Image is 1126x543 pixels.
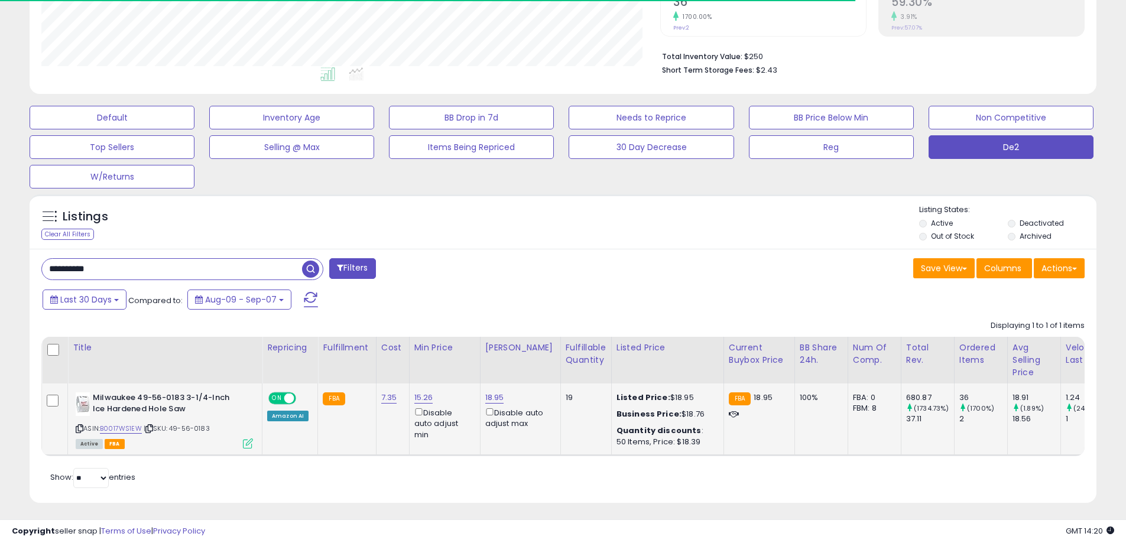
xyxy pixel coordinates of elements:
[729,392,751,405] small: FBA
[616,409,715,420] div: $18.76
[984,262,1021,274] span: Columns
[323,342,371,354] div: Fulfillment
[616,392,715,403] div: $18.95
[616,425,702,436] b: Quantity discounts
[1066,525,1114,537] span: 2025-10-8 14:20 GMT
[100,424,142,434] a: B0017WS1EW
[1013,342,1056,379] div: Avg Selling Price
[959,392,1007,403] div: 36
[414,342,475,354] div: Min Price
[294,394,313,404] span: OFF
[800,342,843,366] div: BB Share 24h.
[756,64,777,76] span: $2.43
[93,392,236,417] b: Milwaukee 49-56-0183 3-1/4-Inch Ice Hardened Hole Saw
[914,404,949,413] small: (1734.73%)
[931,231,974,241] label: Out of Stock
[267,342,313,354] div: Repricing
[616,425,715,436] div: :
[1066,342,1109,366] div: Velocity Last 30d
[485,406,551,429] div: Disable auto adjust max
[662,48,1076,63] li: $250
[906,342,949,366] div: Total Rev.
[12,525,55,537] strong: Copyright
[991,320,1085,331] div: Displaying 1 to 1 of 1 items
[1066,414,1114,424] div: 1
[662,65,754,75] b: Short Term Storage Fees:
[897,12,917,21] small: 3.91%
[205,294,277,305] span: Aug-09 - Sep-07
[128,295,183,306] span: Compared to:
[381,342,404,354] div: Cost
[959,414,1007,424] div: 2
[76,439,103,449] span: All listings currently available for purchase on Amazon
[679,12,712,21] small: 1700.00%
[144,424,210,433] span: | SKU: 49-56-0183
[976,258,1032,278] button: Columns
[616,392,670,403] b: Listed Price:
[389,135,554,159] button: Items Being Repriced
[63,209,108,225] h5: Listings
[1020,404,1044,413] small: (1.89%)
[616,342,719,354] div: Listed Price
[209,106,374,129] button: Inventory Age
[919,204,1096,216] p: Listing States:
[906,392,954,403] div: 680.87
[967,404,994,413] small: (1700%)
[414,392,433,404] a: 15.26
[1013,392,1060,403] div: 18.91
[1020,218,1064,228] label: Deactivated
[381,392,397,404] a: 7.35
[30,106,194,129] button: Default
[76,392,90,416] img: 31tkfjQqkIL._SL40_.jpg
[43,290,126,310] button: Last 30 Days
[959,342,1002,366] div: Ordered Items
[566,342,606,366] div: Fulfillable Quantity
[800,392,839,403] div: 100%
[105,439,125,449] span: FBA
[30,135,194,159] button: Top Sellers
[853,392,892,403] div: FBA: 0
[729,342,790,366] div: Current Buybox Price
[101,525,151,537] a: Terms of Use
[1073,404,1093,413] small: (24%)
[41,229,94,240] div: Clear All Filters
[73,342,257,354] div: Title
[1020,231,1052,241] label: Archived
[389,106,554,129] button: BB Drop in 7d
[566,392,602,403] div: 19
[329,258,375,279] button: Filters
[209,135,374,159] button: Selling @ Max
[30,165,194,188] button: W/Returns
[906,414,954,424] div: 37.11
[754,392,773,403] span: 18.95
[1034,258,1085,278] button: Actions
[929,135,1093,159] button: De2
[673,24,689,31] small: Prev: 2
[853,403,892,414] div: FBM: 8
[929,106,1093,129] button: Non Competitive
[569,106,734,129] button: Needs to Reprice
[485,342,556,354] div: [PERSON_NAME]
[749,135,914,159] button: Reg
[50,472,135,483] span: Show: entries
[270,394,284,404] span: ON
[616,408,682,420] b: Business Price:
[485,392,504,404] a: 18.95
[749,106,914,129] button: BB Price Below Min
[60,294,112,305] span: Last 30 Days
[76,392,253,447] div: ASIN:
[323,392,345,405] small: FBA
[616,437,715,447] div: 50 Items, Price: $18.39
[931,218,953,228] label: Active
[12,526,205,537] div: seller snap | |
[1066,392,1114,403] div: 1.24
[1013,414,1060,424] div: 18.56
[414,406,471,440] div: Disable auto adjust min
[913,258,975,278] button: Save View
[187,290,291,310] button: Aug-09 - Sep-07
[662,51,742,61] b: Total Inventory Value:
[153,525,205,537] a: Privacy Policy
[569,135,734,159] button: 30 Day Decrease
[267,411,309,421] div: Amazon AI
[853,342,896,366] div: Num of Comp.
